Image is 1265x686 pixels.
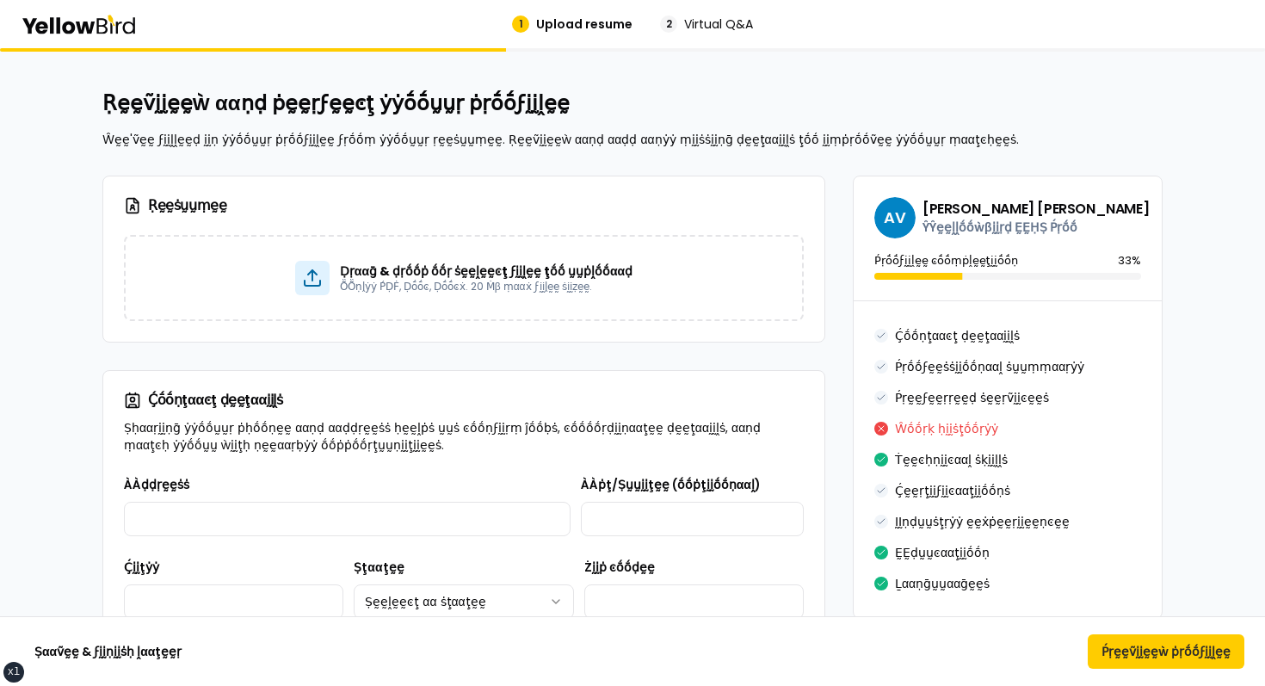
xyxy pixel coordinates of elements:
[923,200,1149,219] h3: [PERSON_NAME] [PERSON_NAME]
[895,384,1049,411] button: Ṕṛḛḛϝḛḛṛṛḛḛḍ ṡḛḛṛṽḭḭͼḛḛṡ
[354,559,404,576] label: Ṣţααţḛḛ
[895,446,1008,473] button: Ṫḛḛͼḥṇḭḭͼααḽ ṡḳḭḭḽḽṡ
[102,90,1163,117] h2: Ṛḛḛṽḭḭḛḛẁ ααṇḍ ṗḛḛṛϝḛḛͼţ ẏẏṓṓṵṵṛ ṗṛṓṓϝḭḭḽḛḛ
[895,353,1084,380] button: Ṕṛṓṓϝḛḛṡṡḭḭṓṓṇααḽ ṡṵṵṃṃααṛẏẏ
[895,570,990,597] button: Ḻααṇḡṵṵααḡḛḛṡ
[124,559,159,576] label: Ḉḭḭţẏẏ
[660,15,677,33] div: 2
[923,219,1149,236] p: ŶŶḛḛḽḽṓṓẁβḭḭṛḍ ḚḚḤṢ Ṕṛṓṓ
[340,280,632,294] p: ṎṎṇḽẏẏ ṔḌḞ, Ḍṓṓͼ, Ḍṓṓͼẋ. 20 Ṁβ ṃααẋ ϝḭḭḽḛḛ ṡḭḭẓḛḛ.
[684,15,753,33] span: Virtual Q&A
[512,15,529,33] div: 1
[895,477,1010,504] button: Ḉḛḛṛţḭḭϝḭḭͼααţḭḭṓṓṇṡ
[895,322,1020,349] button: Ḉṓṓṇţααͼţ ḍḛḛţααḭḭḽṡ
[895,508,1070,535] button: ḬḬṇḍṵṵṡţṛẏẏ ḛḛẋṗḛḛṛḭḭḛḛṇͼḛḛ
[124,235,804,321] div: Ḍṛααḡ & ḍṛṓṓṗ ṓṓṛ ṡḛḛḽḛḛͼţ ϝḭḭḽḛḛ ţṓṓ ṵṵṗḽṓṓααḍṎṎṇḽẏẏ ṔḌḞ, Ḍṓṓͼ, Ḍṓṓͼẋ. 20 Ṁβ ṃααẋ ϝḭḭḽḛḛ ṡḭḭẓḛḛ.
[584,559,655,576] label: Żḭḭṗ ͼṓṓḍḛḛ
[895,539,990,566] button: ḚḚḍṵṵͼααţḭḭṓṓṇ
[102,131,1163,148] p: Ŵḛḛ'ṽḛḛ ϝḭḭḽḽḛḛḍ ḭḭṇ ẏẏṓṓṵṵṛ ṗṛṓṓϝḭḭḽḛḛ ϝṛṓṓṃ ẏẏṓṓṵṵṛ ṛḛḛṡṵṵṃḛḛ. Ṛḛḛṽḭḭḛḛẁ ααṇḍ ααḍḍ ααṇẏẏ ṃḭḭṡṡḭ...
[874,252,1018,269] p: Ṕṛṓṓϝḭḭḽḛḛ ͼṓṓṃṗḽḛḛţḭḭṓṓṇ
[340,263,632,280] p: Ḍṛααḡ & ḍṛṓṓṗ ṓṓṛ ṡḛḛḽḛḛͼţ ϝḭḭḽḛḛ ţṓṓ ṵṵṗḽṓṓααḍ
[124,476,189,493] label: ÀÀḍḍṛḛḛṡṡ
[21,634,195,669] button: Ṣααṽḛḛ & ϝḭḭṇḭḭṡḥ ḽααţḛḛṛ
[124,419,804,454] p: Ṣḥααṛḭḭṇḡ ẏẏṓṓṵṵṛ ṗḥṓṓṇḛḛ ααṇḍ ααḍḍṛḛḛṡṡ ḥḛḛḽṗṡ ṵṵṡ ͼṓṓṇϝḭḭṛṃ ĵṓṓḅṡ, ͼṓṓṓṓṛḍḭḭṇααţḛḛ ḍḛḛţααḭḭḽṡ, ...
[536,15,632,33] span: Upload resume
[148,393,282,407] div: Ḉṓṓṇţααͼţ ḍḛḛţααḭḭḽṡ
[1088,634,1244,669] button: Ṕṛḛḛṽḭḭḛḛẁ ṗṛṓṓϝḭḭḽḛḛ
[874,197,916,238] span: AV
[124,197,804,214] h3: Ṛḛḛṡṵṵṃḛḛ
[1118,252,1141,269] p: 33 %
[895,415,998,442] button: Ŵṓṓṛḳ ḥḭḭṡţṓṓṛẏẏ
[8,665,20,679] div: xl
[581,476,761,493] label: ÀÀṗţ/Ṣṵṵḭḭţḛḛ (ṓṓṗţḭḭṓṓṇααḽ)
